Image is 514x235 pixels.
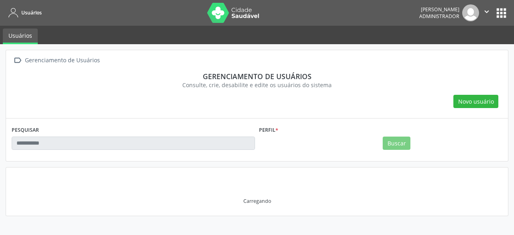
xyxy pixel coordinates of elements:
div: Carregando [243,198,271,204]
div: Consulte, crie, desabilite e edite os usuários do sistema [17,81,497,89]
span: Administrador [419,13,459,20]
span: Usuários [21,9,42,16]
a: Usuários [6,6,42,19]
a:  Gerenciamento de Usuários [12,55,101,66]
div: Gerenciamento de usuários [17,72,497,81]
button:  [479,4,494,21]
button: Buscar [383,137,410,150]
label: PESQUISAR [12,124,39,137]
i:  [12,55,23,66]
div: [PERSON_NAME] [419,6,459,13]
label: Perfil [259,124,278,137]
button: apps [494,6,508,20]
a: Usuários [3,29,38,44]
img: img [462,4,479,21]
i:  [482,7,491,16]
span: Novo usuário [458,97,494,106]
div: Gerenciamento de Usuários [23,55,101,66]
button: Novo usuário [453,95,498,108]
